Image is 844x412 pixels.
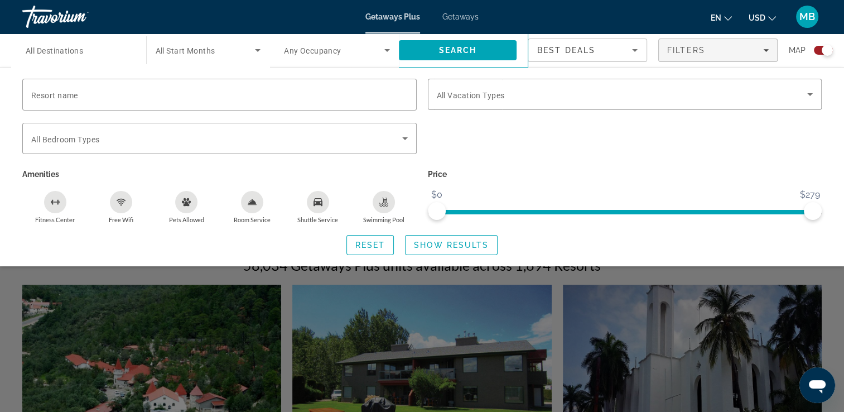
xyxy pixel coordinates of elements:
[437,91,505,100] span: All Vacation Types
[438,46,476,55] span: Search
[711,9,732,26] button: Change language
[35,216,75,223] span: Fitness Center
[31,135,99,144] span: All Bedroom Types
[22,2,134,31] a: Travorium
[428,166,822,182] p: Price
[428,202,446,220] span: ngx-slider
[711,13,721,22] span: en
[22,166,417,182] p: Amenities
[414,241,489,250] span: Show Results
[365,12,420,21] a: Getaways Plus
[428,210,822,212] ngx-slider: ngx-slider
[346,235,394,255] button: Reset
[793,5,822,28] button: User Menu
[799,367,835,403] iframe: Button to launch messaging window
[789,42,806,58] span: Map
[88,190,154,224] button: Free Wifi
[442,12,479,21] a: Getaways
[537,46,595,55] span: Best Deals
[363,216,404,223] span: Swimming Pool
[26,44,132,58] input: Select destination
[234,216,271,223] span: Room Service
[297,216,338,223] span: Shuttle Service
[219,190,285,224] button: Room Service
[405,235,498,255] button: Show Results
[351,190,417,224] button: Swimming Pool
[284,46,341,55] span: Any Occupancy
[26,46,83,55] span: All Destinations
[31,91,78,100] span: Resort name
[804,202,822,220] span: ngx-slider-max
[749,13,765,22] span: USD
[156,46,215,55] span: All Start Months
[749,9,776,26] button: Change currency
[22,190,88,224] button: Fitness Center
[355,241,385,250] span: Reset
[667,46,705,55] span: Filters
[399,40,517,60] button: Search
[537,44,638,57] mat-select: Sort by
[430,186,444,203] span: $0
[154,190,220,224] button: Pets Allowed
[658,39,778,62] button: Filters
[798,186,822,203] span: $279
[109,216,133,223] span: Free Wifi
[169,216,204,223] span: Pets Allowed
[799,11,815,22] span: MB
[285,190,351,224] button: Shuttle Service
